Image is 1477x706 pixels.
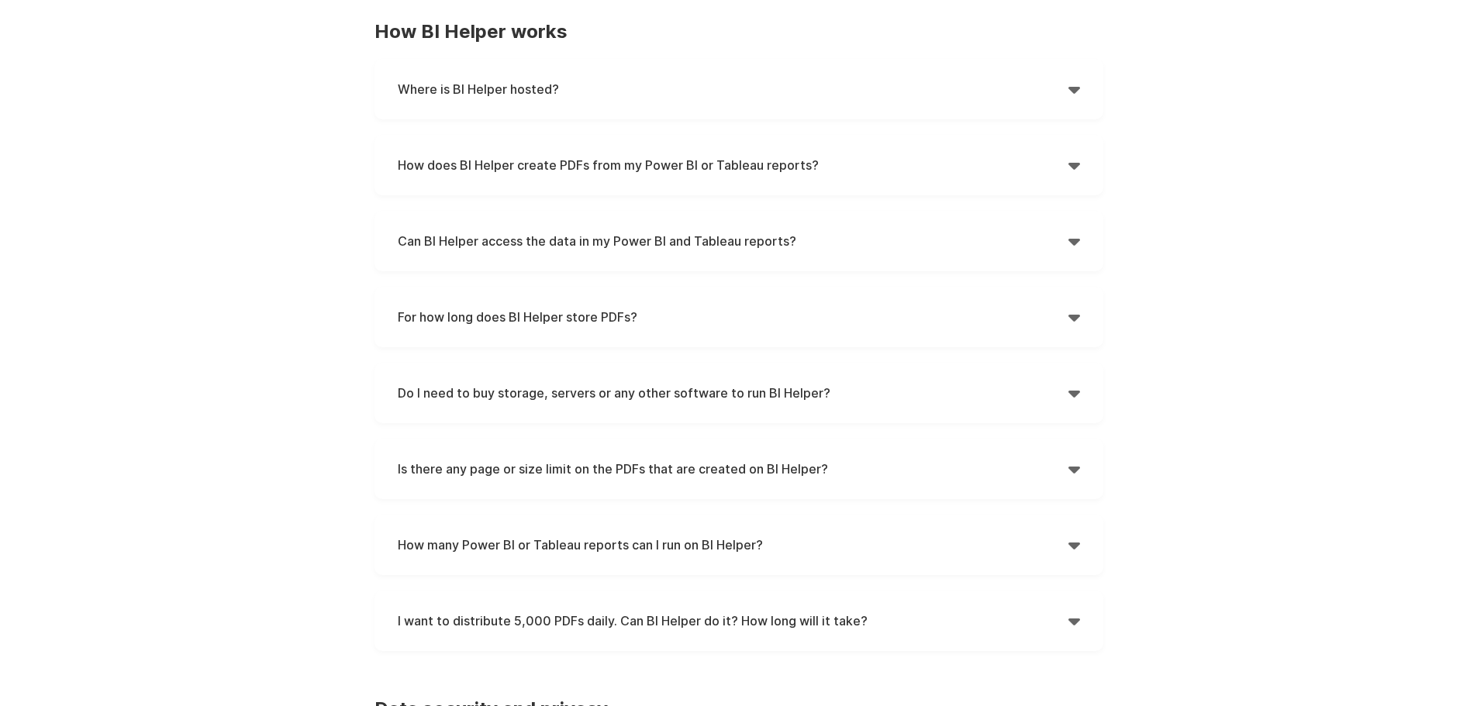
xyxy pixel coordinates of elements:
[1068,229,1080,253] div: 
[398,457,1068,480] h4: Is there any page or size limit on the PDFs that are created on BI Helper?
[1068,153,1080,177] div: 
[398,81,559,97] strong: Where is BI Helper hosted?
[1068,305,1080,329] div: 
[1068,457,1080,480] div: 
[398,157,819,173] strong: How does BI Helper create PDFs from my Power BI or Tableau reports?
[398,609,1068,632] h4: I want to distribute 5,000 PDFs daily. Can BI Helper do it? How long will it take?
[1068,381,1080,405] div: 
[1068,609,1080,632] div: 
[398,305,1068,329] h4: For how long does BI Helper store PDFs?
[398,533,1068,556] h4: How many Power BI or Tableau reports can I run on BI Helper?
[1068,77,1080,101] div: 
[1068,533,1080,556] div: 
[398,381,1068,405] h4: Do I need to buy storage, servers or any other software to run BI Helper?
[398,229,1068,253] h4: Can BI Helper access the data in my Power BI and Tableau reports?
[374,20,1103,43] h3: How BI Helper works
